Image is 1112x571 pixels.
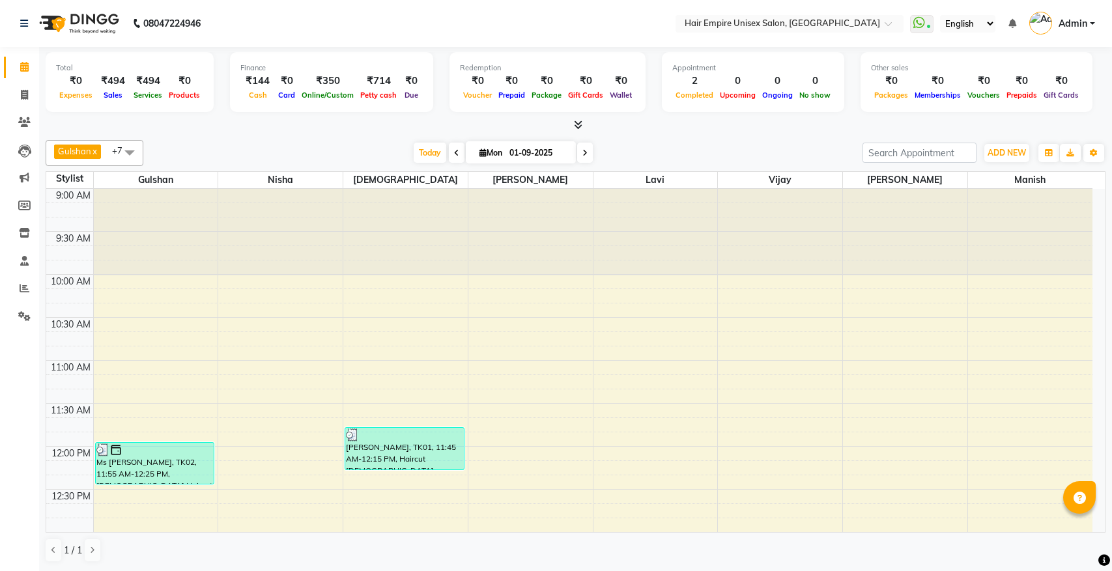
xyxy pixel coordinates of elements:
span: Memberships [911,91,964,100]
div: 0 [796,74,834,89]
div: Ms [PERSON_NAME], TK02, 11:55 AM-12:25 PM, [DEMOGRAPHIC_DATA] Haircut [96,443,214,484]
div: ₹0 [871,74,911,89]
div: ₹0 [460,74,495,89]
div: 9:30 AM [53,232,93,245]
div: ₹0 [606,74,635,89]
span: No show [796,91,834,100]
span: Online/Custom [298,91,357,100]
span: Expenses [56,91,96,100]
div: ₹0 [528,74,565,89]
span: Products [165,91,203,100]
div: ₹714 [357,74,400,89]
button: ADD NEW [984,144,1029,162]
span: Wallet [606,91,635,100]
div: 11:30 AM [48,404,93,417]
div: ₹0 [565,74,606,89]
div: 2 [672,74,717,89]
div: ₹0 [964,74,1003,89]
span: Today [414,143,446,163]
span: Services [130,91,165,100]
iframe: chat widget [1057,519,1099,558]
div: Other sales [871,63,1082,74]
span: [PERSON_NAME] [843,172,967,188]
div: ₹0 [56,74,96,89]
span: +7 [112,145,132,156]
span: Gift Cards [565,91,606,100]
span: Card [275,91,298,100]
span: Upcoming [717,91,759,100]
span: Nisha [218,172,343,188]
span: Vouchers [964,91,1003,100]
span: Cash [246,91,270,100]
span: Due [401,91,421,100]
span: lavi [593,172,718,188]
div: ₹350 [298,74,357,89]
span: vijay [718,172,842,188]
span: [PERSON_NAME] [468,172,593,188]
span: Packages [871,91,911,100]
span: Manish [968,172,1092,188]
div: 0 [759,74,796,89]
div: 11:00 AM [48,361,93,374]
div: 10:00 AM [48,275,93,288]
div: ₹494 [130,74,165,89]
div: 0 [717,74,759,89]
div: Appointment [672,63,834,74]
div: Stylist [46,172,93,186]
div: 12:00 PM [49,447,93,460]
div: ₹0 [911,74,964,89]
b: 08047224946 [143,5,201,42]
div: Finance [240,63,423,74]
div: ₹0 [275,74,298,89]
span: Completed [672,91,717,100]
span: 1 / 1 [64,544,82,557]
span: Petty cash [357,91,400,100]
div: ₹0 [400,74,423,89]
input: Search Appointment [863,143,977,163]
span: Sales [100,91,126,100]
span: Prepaids [1003,91,1040,100]
div: ₹494 [96,74,130,89]
div: Redemption [460,63,635,74]
a: x [91,146,97,156]
img: Admin [1029,12,1052,35]
div: Total [56,63,203,74]
div: ₹0 [165,74,203,89]
div: ₹0 [495,74,528,89]
span: Gulshan [58,146,91,156]
div: ₹0 [1003,74,1040,89]
span: [DEMOGRAPHIC_DATA] [343,172,468,188]
span: Admin [1059,17,1087,31]
div: 9:00 AM [53,189,93,202]
span: Mon [476,148,506,158]
div: ₹144 [240,74,275,89]
div: 12:30 PM [49,490,93,503]
div: ₹0 [1040,74,1082,89]
div: 10:30 AM [48,318,93,331]
span: Gulshan [94,172,218,188]
span: Voucher [460,91,495,100]
span: ADD NEW [988,148,1026,158]
span: Prepaid [495,91,528,100]
span: Ongoing [759,91,796,100]
input: 2025-09-01 [506,143,571,163]
div: [PERSON_NAME], TK01, 11:45 AM-12:15 PM, Haircut [DEMOGRAPHIC_DATA] [345,428,464,469]
span: Package [528,91,565,100]
img: logo [33,5,122,42]
span: Gift Cards [1040,91,1082,100]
